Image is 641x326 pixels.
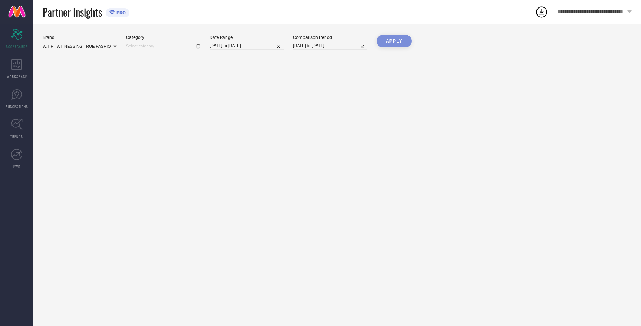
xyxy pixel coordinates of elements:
div: Category [126,35,200,40]
span: PRO [115,10,126,16]
input: Select comparison period [293,42,367,50]
div: Brand [43,35,117,40]
input: Select date range [210,42,284,50]
span: SUGGESTIONS [6,104,28,109]
span: FWD [13,164,20,169]
span: SCORECARDS [6,44,28,49]
span: TRENDS [10,134,23,139]
span: Partner Insights [43,4,102,20]
div: Comparison Period [293,35,367,40]
div: Date Range [210,35,284,40]
span: WORKSPACE [7,74,27,79]
div: Open download list [535,5,548,19]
